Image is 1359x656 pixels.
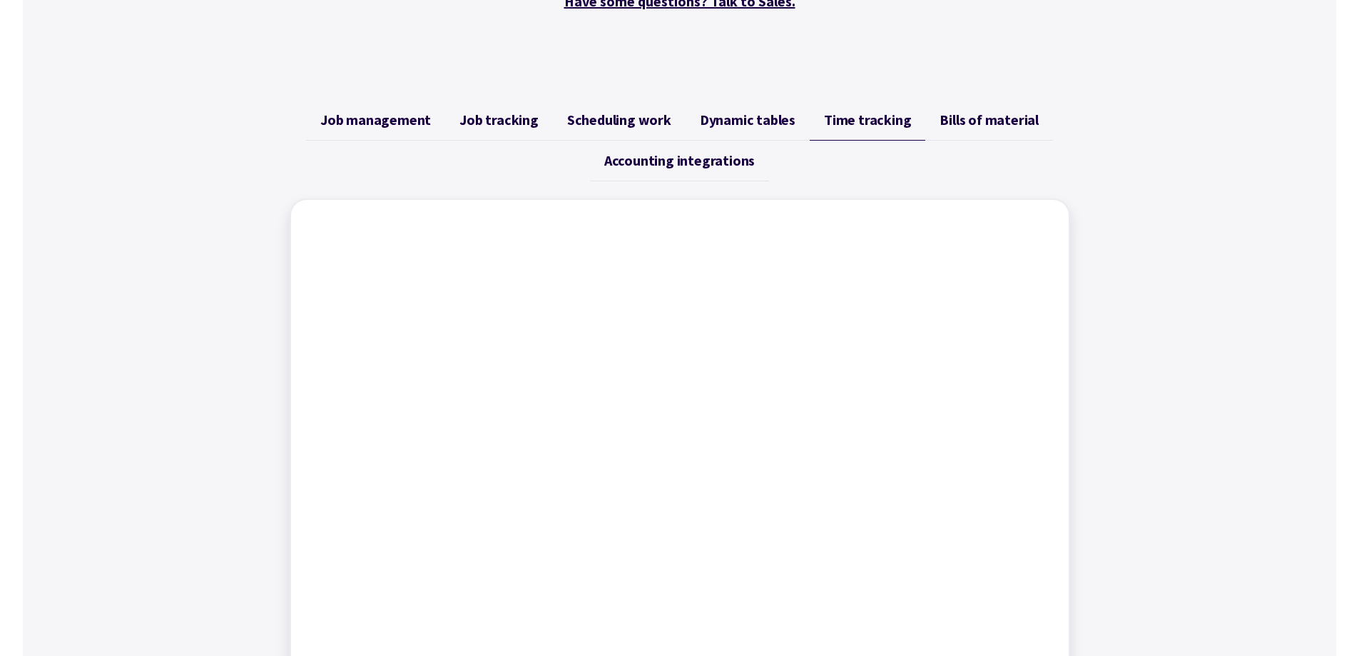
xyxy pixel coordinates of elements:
span: Bills of material [940,111,1039,128]
span: Dynamic tables [700,111,795,128]
span: Scheduling work [567,111,671,128]
span: Time tracking [824,111,911,128]
span: Job tracking [459,111,539,128]
iframe: Chat Widget [1121,502,1359,656]
span: Accounting integrations [604,152,755,169]
span: Job management [320,111,431,128]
